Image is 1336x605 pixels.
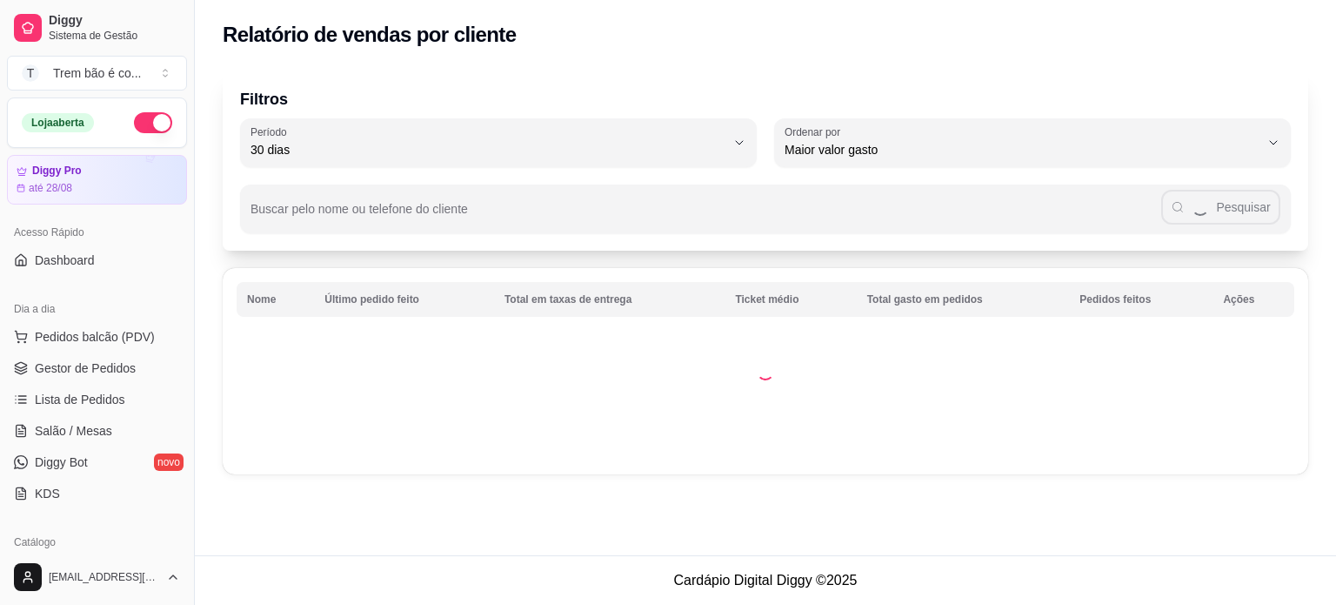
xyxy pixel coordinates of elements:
[7,556,187,598] button: [EMAIL_ADDRESS][DOMAIN_NAME]
[7,386,187,413] a: Lista de Pedidos
[22,113,94,132] div: Loja aberta
[7,56,187,91] button: Select a team
[22,64,39,82] span: T
[7,7,187,49] a: DiggySistema de Gestão
[7,354,187,382] a: Gestor de Pedidos
[195,555,1336,605] footer: Cardápio Digital Diggy © 2025
[7,218,187,246] div: Acesso Rápido
[7,155,187,205] a: Diggy Proaté 28/08
[29,181,72,195] article: até 28/08
[32,165,82,178] article: Diggy Pro
[7,528,187,556] div: Catálogo
[35,252,95,269] span: Dashboard
[785,124,846,139] label: Ordenar por
[53,64,141,82] div: Trem bão é co ...
[250,141,725,158] span: 30 dias
[35,328,155,346] span: Pedidos balcão (PDV)
[49,13,180,29] span: Diggy
[223,21,517,49] h2: Relatório de vendas por cliente
[250,207,1161,225] input: Buscar pelo nome ou telefone do cliente
[49,570,159,584] span: [EMAIL_ADDRESS][DOMAIN_NAME]
[7,323,187,351] button: Pedidos balcão (PDV)
[7,246,187,274] a: Dashboard
[757,363,774,380] div: Loading
[49,29,180,43] span: Sistema de Gestão
[7,448,187,476] a: Diggy Botnovo
[774,118,1291,167] button: Ordenar porMaior valor gasto
[35,454,88,471] span: Diggy Bot
[240,87,1291,111] p: Filtros
[240,118,757,167] button: Período30 dias
[250,124,292,139] label: Período
[35,485,60,502] span: KDS
[7,417,187,445] a: Salão / Mesas
[35,422,112,440] span: Salão / Mesas
[35,360,136,377] span: Gestor de Pedidos
[35,391,125,408] span: Lista de Pedidos
[7,295,187,323] div: Dia a dia
[785,141,1259,158] span: Maior valor gasto
[134,112,172,133] button: Alterar Status
[7,480,187,508] a: KDS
